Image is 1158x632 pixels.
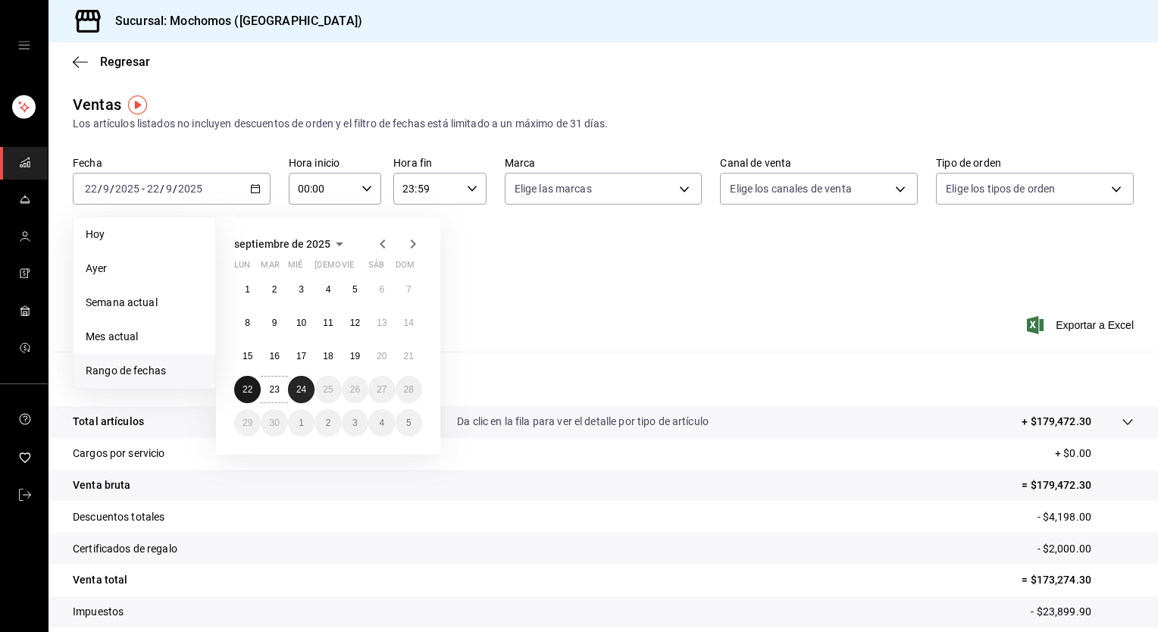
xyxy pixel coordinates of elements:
[1031,604,1134,620] p: - $23,899.90
[315,343,341,370] button: 18 de septiembre de 2025
[342,409,368,436] button: 3 de octubre de 2025
[315,409,341,436] button: 2 de octubre de 2025
[377,351,387,361] abbr: 20 de septiembre de 2025
[73,572,127,588] p: Venta total
[350,351,360,361] abbr: 19 de septiembre de 2025
[368,376,395,403] button: 27 de septiembre de 2025
[342,343,368,370] button: 19 de septiembre de 2025
[98,183,102,195] span: /
[261,276,287,303] button: 2 de septiembre de 2025
[289,158,381,168] label: Hora inicio
[1038,509,1134,525] p: - $4,198.00
[396,376,422,403] button: 28 de septiembre de 2025
[342,276,368,303] button: 5 de septiembre de 2025
[234,343,261,370] button: 15 de septiembre de 2025
[323,318,333,328] abbr: 11 de septiembre de 2025
[100,55,150,69] span: Regresar
[404,351,414,361] abbr: 21 de septiembre de 2025
[326,418,331,428] abbr: 2 de octubre de 2025
[404,384,414,395] abbr: 28 de septiembre de 2025
[245,284,250,295] abbr: 1 de septiembre de 2025
[379,284,384,295] abbr: 6 de septiembre de 2025
[396,309,422,336] button: 14 de septiembre de 2025
[404,318,414,328] abbr: 14 de septiembre de 2025
[165,183,173,195] input: --
[146,183,160,195] input: --
[299,418,304,428] abbr: 1 de octubre de 2025
[323,384,333,395] abbr: 25 de septiembre de 2025
[368,260,384,276] abbr: sábado
[368,309,395,336] button: 13 de septiembre de 2025
[406,284,412,295] abbr: 7 de septiembre de 2025
[515,181,592,196] span: Elige las marcas
[315,276,341,303] button: 4 de septiembre de 2025
[234,235,349,253] button: septiembre de 2025
[288,409,315,436] button: 1 de octubre de 2025
[1022,414,1091,430] p: + $179,472.30
[234,409,261,436] button: 29 de septiembre de 2025
[177,183,203,195] input: ----
[377,318,387,328] abbr: 13 de septiembre de 2025
[261,309,287,336] button: 9 de septiembre de 2025
[368,343,395,370] button: 20 de septiembre de 2025
[73,93,121,116] div: Ventas
[342,309,368,336] button: 12 de septiembre de 2025
[234,276,261,303] button: 1 de septiembre de 2025
[396,260,415,276] abbr: domingo
[350,384,360,395] abbr: 26 de septiembre de 2025
[269,384,279,395] abbr: 23 de septiembre de 2025
[946,181,1055,196] span: Elige los tipos de orden
[245,318,250,328] abbr: 8 de septiembre de 2025
[234,309,261,336] button: 8 de septiembre de 2025
[396,409,422,436] button: 5 de octubre de 2025
[1055,446,1134,461] p: + $0.00
[103,12,362,30] h3: Sucursal: Mochomos ([GEOGRAPHIC_DATA])
[457,414,709,430] p: Da clic en la fila para ver el detalle por tipo de artículo
[296,318,306,328] abbr: 10 de septiembre de 2025
[296,351,306,361] abbr: 17 de septiembre de 2025
[128,95,147,114] img: Tooltip marker
[368,409,395,436] button: 4 de octubre de 2025
[73,604,124,620] p: Impuestos
[86,227,203,242] span: Hoy
[350,318,360,328] abbr: 12 de septiembre de 2025
[261,376,287,403] button: 23 de septiembre de 2025
[296,384,306,395] abbr: 24 de septiembre de 2025
[315,309,341,336] button: 11 de septiembre de 2025
[243,384,252,395] abbr: 22 de septiembre de 2025
[73,414,144,430] p: Total artículos
[261,409,287,436] button: 30 de septiembre de 2025
[326,284,331,295] abbr: 4 de septiembre de 2025
[110,183,114,195] span: /
[406,418,412,428] abbr: 5 de octubre de 2025
[234,238,330,250] span: septiembre de 2025
[261,343,287,370] button: 16 de septiembre de 2025
[299,284,304,295] abbr: 3 de septiembre de 2025
[142,183,145,195] span: -
[288,309,315,336] button: 10 de septiembre de 2025
[323,351,333,361] abbr: 18 de septiembre de 2025
[234,260,250,276] abbr: lunes
[73,541,177,557] p: Certificados de regalo
[1022,572,1134,588] p: = $173,274.30
[84,183,98,195] input: --
[288,343,315,370] button: 17 de septiembre de 2025
[160,183,164,195] span: /
[102,183,110,195] input: --
[1022,477,1134,493] p: = $179,472.30
[1030,316,1134,334] button: Exportar a Excel
[393,158,486,168] label: Hora fin
[73,116,1134,132] div: Los artículos listados no incluyen descuentos de orden y el filtro de fechas está limitado a un m...
[1038,541,1134,557] p: - $2,000.00
[234,376,261,403] button: 22 de septiembre de 2025
[73,477,130,493] p: Venta bruta
[272,318,277,328] abbr: 9 de septiembre de 2025
[272,284,277,295] abbr: 2 de septiembre de 2025
[936,158,1134,168] label: Tipo de orden
[396,343,422,370] button: 21 de septiembre de 2025
[73,158,271,168] label: Fecha
[352,418,358,428] abbr: 3 de octubre de 2025
[269,351,279,361] abbr: 16 de septiembre de 2025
